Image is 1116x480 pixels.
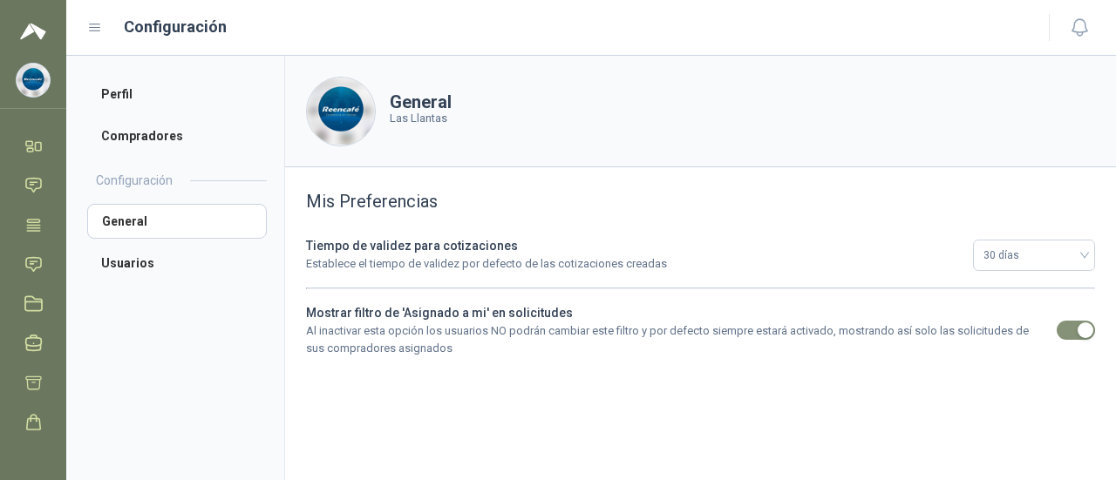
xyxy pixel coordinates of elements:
span: 30 días [983,242,1085,268]
a: Compradores [87,118,267,153]
h2: Configuración [96,171,173,190]
p: Las Llantas [390,110,452,127]
a: General [87,204,267,239]
p: Al inactivar esta opción los usuarios NO podrán cambiar este filtro y por defecto siempre estará ... [306,322,1046,358]
b: Tiempo de validez para cotizaciones [306,239,518,253]
a: Perfil [87,77,267,112]
img: Company Logo [307,78,375,145]
b: Mostrar filtro de 'Asignado a mi' en solicitudes [306,306,573,320]
img: Logo peakr [20,21,46,42]
p: Establece el tiempo de validez por defecto de las cotizaciones creadas [306,255,963,273]
h3: Mis Preferencias [306,188,1095,215]
img: Company Logo [17,64,50,97]
h1: General [390,94,452,110]
a: Usuarios [87,246,267,281]
h1: Configuración [124,15,227,39]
